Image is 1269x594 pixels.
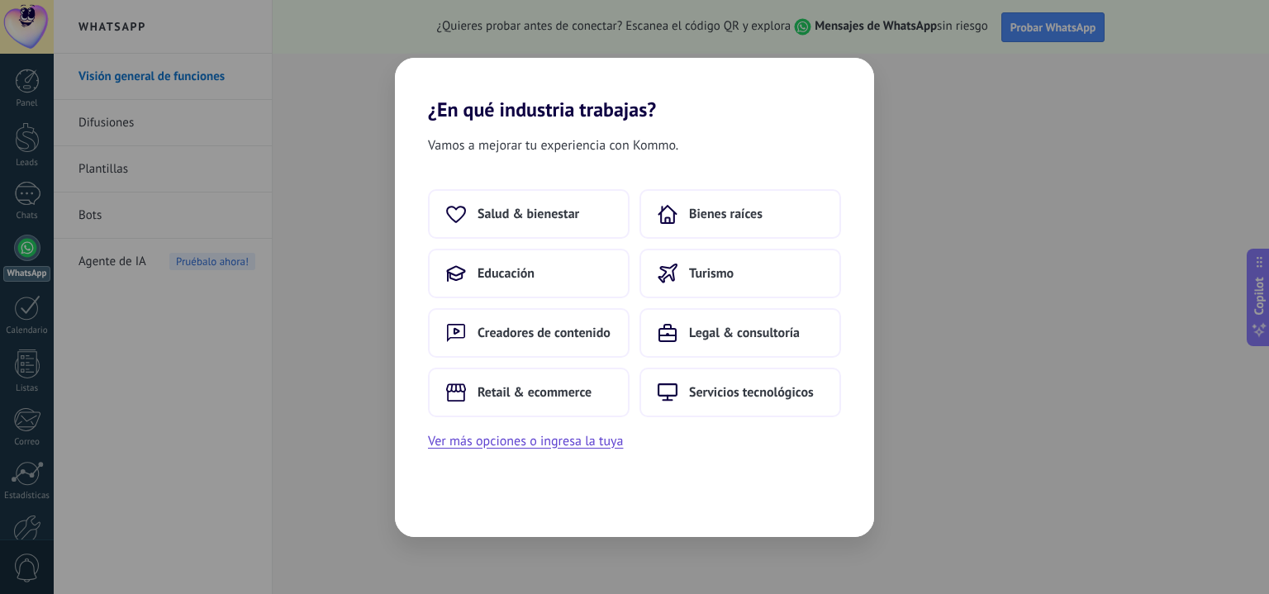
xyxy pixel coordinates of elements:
[428,189,630,239] button: Salud & bienestar
[428,430,623,452] button: Ver más opciones o ingresa la tuya
[395,58,874,121] h2: ¿En qué industria trabajas?
[639,249,841,298] button: Turismo
[689,325,800,341] span: Legal & consultoría
[428,249,630,298] button: Educación
[639,189,841,239] button: Bienes raíces
[428,308,630,358] button: Creadores de contenido
[689,265,734,282] span: Turismo
[428,368,630,417] button: Retail & ecommerce
[478,325,611,341] span: Creadores de contenido
[428,135,678,156] span: Vamos a mejorar tu experiencia con Kommo.
[478,384,592,401] span: Retail & ecommerce
[639,368,841,417] button: Servicios tecnológicos
[689,206,763,222] span: Bienes raíces
[689,384,814,401] span: Servicios tecnológicos
[639,308,841,358] button: Legal & consultoría
[478,265,535,282] span: Educación
[478,206,579,222] span: Salud & bienestar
